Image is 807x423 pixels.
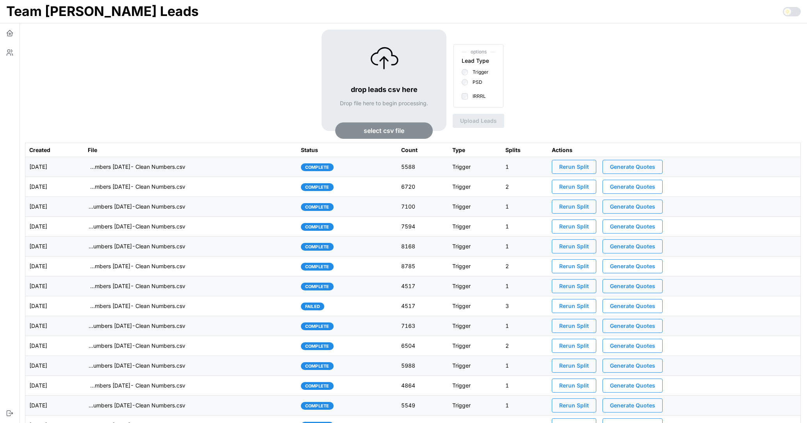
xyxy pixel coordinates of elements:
[305,402,329,409] span: complete
[548,143,801,157] th: Actions
[603,339,663,353] button: Generate Quotes
[397,316,448,336] td: 7163
[88,223,185,230] p: imports/[PERSON_NAME]/1755002477184-TU Master List With Numbers [DATE]-Clean Numbers.csv
[448,157,501,177] td: Trigger
[84,143,297,157] th: File
[559,399,589,412] span: Rerun Split
[603,160,663,174] button: Generate Quotes
[610,359,655,372] span: Generate Quotes
[88,242,185,250] p: imports/[PERSON_NAME]/1754914923095-TU Master List With Numbers [DATE]-Clean Numbers.csv
[25,276,84,296] td: [DATE]
[397,177,448,197] td: 6720
[25,396,84,416] td: [DATE]
[552,239,596,253] button: Rerun Split
[501,316,548,336] td: 1
[552,259,596,273] button: Rerun Split
[88,262,185,270] p: imports/[PERSON_NAME]/1754663328317-TU Master List With Numbers [DATE]- Clean Numbers.csv
[559,359,589,372] span: Rerun Split
[610,339,655,352] span: Generate Quotes
[305,303,320,310] span: failed
[501,376,548,396] td: 1
[610,319,655,333] span: Generate Quotes
[501,197,548,217] td: 1
[453,114,504,128] button: Upload Leads
[448,356,501,376] td: Trigger
[559,240,589,253] span: Rerun Split
[397,336,448,356] td: 6504
[460,114,497,127] span: Upload Leads
[397,143,448,157] th: Count
[88,203,185,211] p: imports/[PERSON_NAME]/1755092422460-TU Master List With Numbers [DATE]-Clean Numbers.csv
[610,299,655,313] span: Generate Quotes
[88,282,185,290] p: imports/[PERSON_NAME]/1754582456659-TU Master List With Numbers [DATE]- Clean Numbers.csv
[305,184,329,191] span: complete
[552,359,596,373] button: Rerun Split
[448,336,501,356] td: Trigger
[603,259,663,273] button: Generate Quotes
[603,239,663,253] button: Generate Quotes
[335,122,433,139] button: select csv file
[468,79,482,85] label: PSD
[88,302,185,310] p: imports/[PERSON_NAME]/1754575984194-TU Master List With Numbers [DATE]- Clean Numbers.csv
[501,257,548,276] td: 2
[552,339,596,353] button: Rerun Split
[25,316,84,336] td: [DATE]
[25,217,84,237] td: [DATE]
[603,219,663,234] button: Generate Quotes
[501,177,548,197] td: 2
[501,237,548,257] td: 1
[501,336,548,356] td: 2
[610,399,655,412] span: Generate Quotes
[501,276,548,296] td: 1
[305,204,329,211] span: complete
[552,319,596,333] button: Rerun Split
[448,217,501,237] td: Trigger
[25,376,84,396] td: [DATE]
[88,382,185,389] p: imports/[PERSON_NAME]/1754056760519-TU Master List With Numbers [DATE]- Clean Numbers.csv
[559,319,589,333] span: Rerun Split
[468,93,486,99] label: IRRRL
[610,200,655,213] span: Generate Quotes
[610,220,655,233] span: Generate Quotes
[397,217,448,237] td: 7594
[559,339,589,352] span: Rerun Split
[25,143,84,157] th: Created
[88,322,185,330] p: imports/[PERSON_NAME]/1754489307140-TU Master List With Numbers [DATE]-Clean Numbers.csv
[552,200,596,214] button: Rerun Split
[501,396,548,416] td: 1
[552,398,596,412] button: Rerun Split
[552,160,596,174] button: Rerun Split
[501,296,548,316] td: 3
[559,260,589,273] span: Rerun Split
[501,217,548,237] td: 1
[397,237,448,257] td: 8168
[88,342,185,350] p: imports/[PERSON_NAME]/1754401362407-TU Master List With Numbers [DATE]-Clean Numbers.csv
[448,197,501,217] td: Trigger
[603,319,663,333] button: Generate Quotes
[603,299,663,313] button: Generate Quotes
[559,299,589,313] span: Rerun Split
[603,180,663,194] button: Generate Quotes
[610,160,655,173] span: Generate Quotes
[603,279,663,293] button: Generate Quotes
[448,396,501,416] td: Trigger
[552,279,596,293] button: Rerun Split
[610,280,655,293] span: Generate Quotes
[25,237,84,257] td: [DATE]
[501,157,548,177] td: 1
[305,164,329,171] span: complete
[501,356,548,376] td: 1
[25,177,84,197] td: [DATE]
[305,363,329,370] span: complete
[552,379,596,393] button: Rerun Split
[25,296,84,316] td: [DATE]
[559,160,589,173] span: Rerun Split
[364,123,404,138] span: select csv file
[397,296,448,316] td: 4517
[559,220,589,233] span: Rerun Split
[88,402,185,409] p: imports/[PERSON_NAME]/1753974580802-TU Master List With Numbers [DATE]-Clean Numbers.csv
[88,183,185,191] p: imports/[PERSON_NAME]/1755180402020-TU Master List With Numbers [DATE]- Clean Numbers.csv
[6,3,199,20] h1: Team [PERSON_NAME] Leads
[305,223,329,230] span: complete
[25,197,84,217] td: [DATE]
